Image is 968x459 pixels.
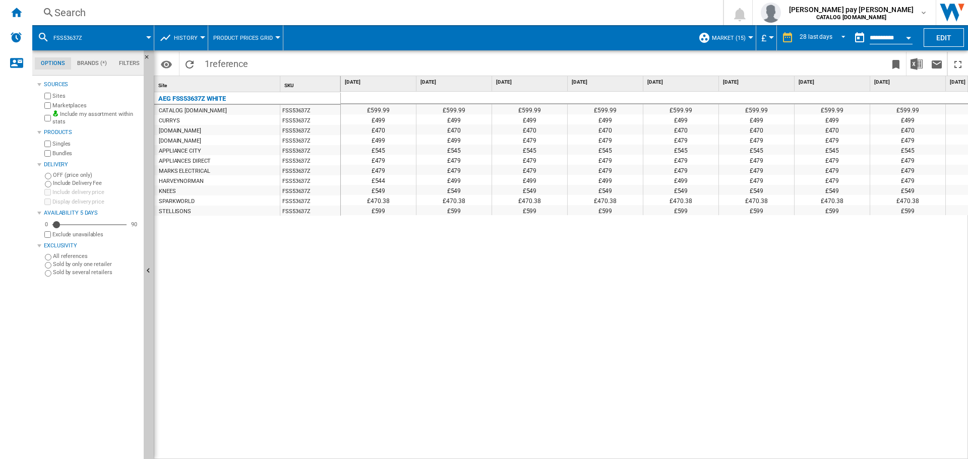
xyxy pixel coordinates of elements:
button: £ [761,25,771,50]
div: £549 [719,185,794,195]
label: Include my assortment within stats [52,110,140,126]
div: £499 [416,135,492,145]
button: History [174,25,203,50]
div: £499 [719,114,794,124]
div: £479 [492,135,567,145]
div: Availability 5 Days [44,209,140,217]
div: FSS53637Z [280,175,340,185]
div: £599 [795,205,870,215]
label: Marketplaces [52,102,140,109]
button: Options [156,55,176,73]
div: £599.99 [643,104,718,114]
div: [DATE] [797,76,870,89]
div: STELLISONS [159,207,191,217]
span: FSS53637Z [53,35,82,41]
div: FSS53637Z [280,125,340,135]
div: FSS53637Z [280,155,340,165]
button: Product prices grid [213,25,278,50]
div: £549 [416,185,492,195]
div: £470.38 [568,195,643,205]
div: £499 [416,175,492,185]
label: Bundles [52,150,140,157]
input: Bundles [44,150,51,157]
div: Market (15) [698,25,751,50]
div: 0 [42,221,50,228]
div: £499 [568,114,643,124]
div: £479 [795,155,870,165]
button: Market (15) [712,25,751,50]
div: Exclusivity [44,242,140,250]
span: [DATE] [723,79,792,86]
div: £479 [492,165,567,175]
div: [DATE] [494,76,567,89]
img: excel-24x24.png [911,58,923,70]
div: £479 [416,165,492,175]
div: £470.38 [643,195,718,205]
input: Sold by only one retailer [45,262,51,269]
div: £479 [795,175,870,185]
div: £599.99 [341,104,416,114]
div: £545 [643,145,718,155]
div: [DATE] [721,76,794,89]
input: OFF (price only) [45,173,51,179]
label: Include Delivery Fee [53,179,140,187]
span: 1 [200,52,253,73]
div: £545 [795,145,870,155]
div: £549 [492,185,567,195]
div: Delivery [44,161,140,169]
div: £545 [568,145,643,155]
input: Display delivery price [44,199,51,205]
div: FSS53637Z [280,105,340,115]
div: £599 [719,205,794,215]
div: FSS53637Z [280,135,340,145]
input: Include Delivery Fee [45,181,51,187]
div: £599.99 [568,104,643,114]
div: £545 [719,145,794,155]
div: £499 [341,114,416,124]
div: £545 [416,145,492,155]
div: £479 [795,165,870,175]
div: Search [54,6,697,20]
input: Include my assortment within stats [44,112,51,124]
div: £479 [492,155,567,165]
div: AEG FSS53637Z WHITE [158,93,226,105]
div: £470.38 [341,195,416,205]
div: £499 [341,135,416,145]
div: £599 [643,205,718,215]
div: 28 last days [800,33,832,40]
input: Marketplaces [44,102,51,109]
label: Sold by only one retailer [53,260,140,268]
div: £599 [568,205,643,215]
div: Sort None [156,76,280,92]
md-slider: Availability [52,220,127,230]
button: Reload [179,52,200,76]
div: £599 [341,205,416,215]
div: FSS53637Z [37,25,149,50]
input: Sites [44,93,51,99]
div: £479 [795,135,870,145]
div: £479 [341,165,416,175]
div: KNEES [159,186,176,196]
md-tab-item: Brands (*) [71,57,113,70]
span: £ [761,33,766,43]
div: CURRYS [159,116,179,126]
div: £479 [870,165,945,175]
span: [DATE] [420,79,490,86]
button: Bookmark this report [886,52,906,76]
div: £470.38 [870,195,945,205]
div: £499 [492,114,567,124]
input: Sold by several retailers [45,270,51,277]
input: All references [45,254,51,260]
div: £470 [643,124,718,135]
div: £470 [719,124,794,135]
div: £599.99 [719,104,794,114]
div: £599.99 [795,104,870,114]
input: Include delivery price [44,189,51,195]
span: [DATE] [874,79,943,86]
div: £479 [341,155,416,165]
img: profile.jpg [761,3,781,23]
md-menu: Currency [756,25,777,50]
button: Edit [924,28,964,47]
div: APPLIANCE CITY [159,146,201,156]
